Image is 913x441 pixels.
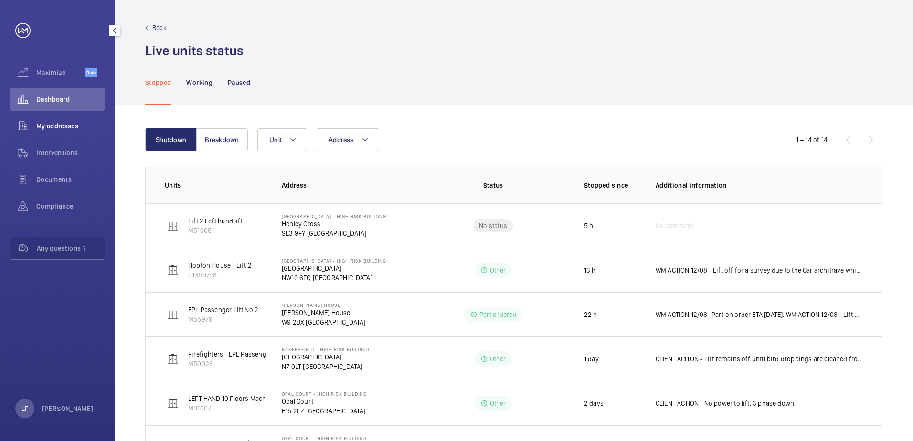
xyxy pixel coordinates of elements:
span: Unit [269,136,282,144]
p: Other [490,265,506,275]
span: My addresses [36,121,105,131]
p: 2 days [584,399,604,408]
p: W9 2BX [GEOGRAPHIC_DATA] [282,317,365,327]
p: CLIENT ACTION - No power to lift, 3 phase down. [656,399,796,408]
span: Maximize [36,68,85,77]
p: M55979 [188,315,258,324]
p: EPL Passenger Lift No 2 [188,305,258,315]
p: Back [152,23,167,32]
p: 1 day [584,354,599,364]
p: 5 h [584,221,594,231]
span: Compliance [36,201,105,211]
img: elevator.svg [167,398,179,409]
p: [GEOGRAPHIC_DATA] - High Risk Building [282,258,386,263]
span: Any questions ? [37,243,105,253]
p: Firefighters - EPL Passenger Lift No 1 [188,349,297,359]
p: [PERSON_NAME] [42,404,94,413]
p: Opal Court - High Risk Building [282,391,367,397]
span: Beta [85,68,97,77]
p: Stopped since [584,180,640,190]
p: Part ordered [479,310,517,319]
p: WM ACTION 12/08- Part on order ETA [DATE]. WM ACTION 12/08 - Lift off for new drive board, supply... [656,310,863,319]
span: Address [329,136,354,144]
button: Breakdown [196,128,248,151]
p: SE3 9FY [GEOGRAPHIC_DATA] [282,229,386,238]
p: Working [186,78,212,87]
p: Additional information [656,180,863,190]
p: Opal Court - High Risk Building [282,435,367,441]
span: No comment [656,221,694,231]
span: Documents [36,175,105,184]
p: No status [479,221,507,231]
p: LEFT HAND 10 Floors Machine Roomless [188,394,307,403]
p: [PERSON_NAME] House [282,308,365,317]
p: 22 h [584,310,597,319]
p: [PERSON_NAME] House [282,302,365,308]
img: elevator.svg [167,353,179,365]
span: Dashboard [36,94,105,104]
p: Stopped [145,78,171,87]
p: CLIENT ACITON - Lift remains off until bird droppings are cleaned from ladder/motor room. [656,354,863,364]
p: M51005 [188,226,243,235]
h1: Live units status [145,42,244,60]
img: elevator.svg [167,220,179,231]
p: Units [165,180,266,190]
p: Paused [228,78,250,87]
p: Other [490,354,506,364]
p: M10007 [188,403,307,413]
p: Other [490,399,506,408]
p: Address [282,180,417,190]
p: Bakersfield - High Risk Building [282,346,370,352]
span: Interventions [36,148,105,157]
p: Lift 2 Left hand lift [188,216,243,226]
p: [GEOGRAPHIC_DATA] [282,263,386,273]
p: LF [21,404,28,413]
p: 91359748 [188,270,252,280]
p: [GEOGRAPHIC_DATA] [282,352,370,362]
p: 13 h [584,265,596,275]
p: [GEOGRAPHIC_DATA] - High Risk Building [282,213,386,219]
p: Hopton House - Lift 2 [188,261,252,270]
p: N7 0LT [GEOGRAPHIC_DATA] [282,362,370,371]
button: Address [317,128,379,151]
button: Unit [257,128,307,151]
img: elevator.svg [167,309,179,320]
img: elevator.svg [167,264,179,276]
p: Henley Cross [282,219,386,229]
p: E15 2FZ [GEOGRAPHIC_DATA] [282,406,367,416]
p: NW10 6FQ [GEOGRAPHIC_DATA] [282,273,386,283]
p: Opal Court [282,397,367,406]
p: M50026 [188,359,297,368]
p: Status [424,180,562,190]
p: WM ACTION 12/08 - Lift off for a survey due to the Car architrave which has been damaged by exces... [656,265,863,275]
div: 1 – 14 of 14 [796,135,828,145]
button: Shutdown [145,128,197,151]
